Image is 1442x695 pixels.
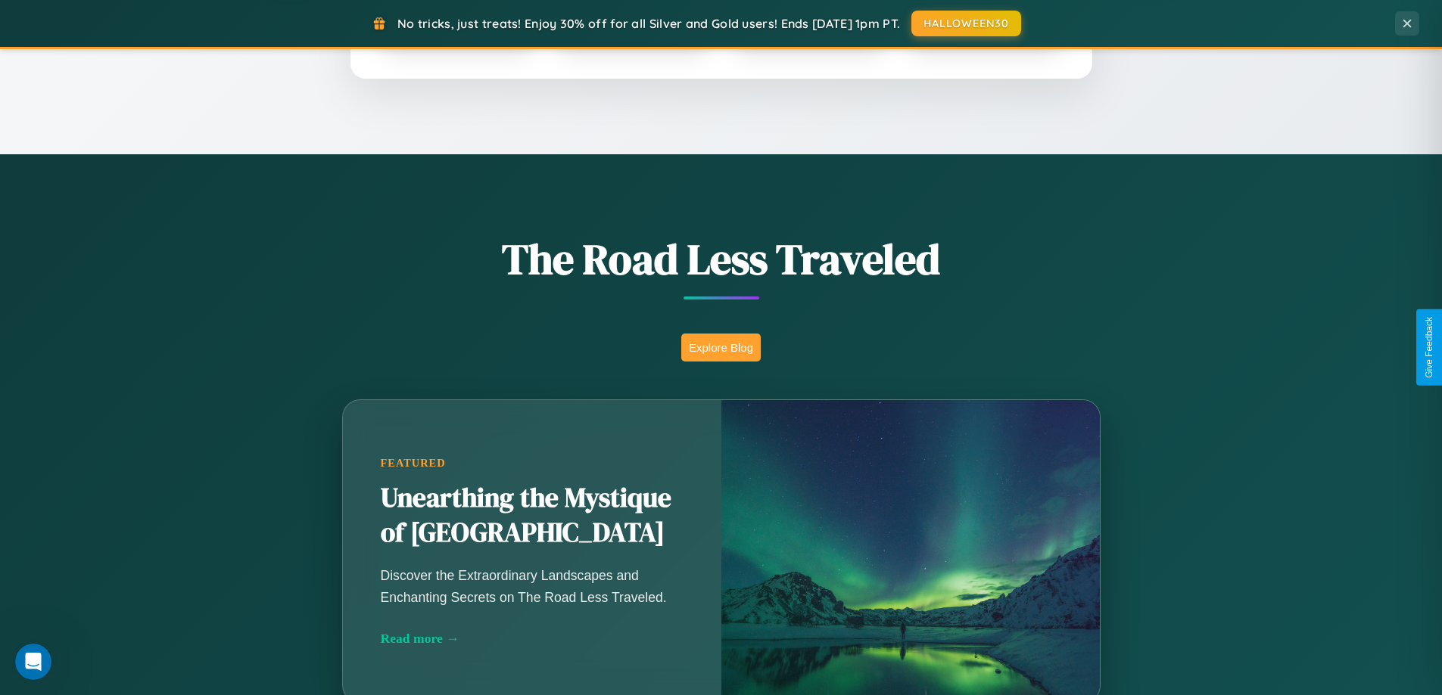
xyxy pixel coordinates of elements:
p: Discover the Extraordinary Landscapes and Enchanting Secrets on The Road Less Traveled. [381,565,684,607]
button: HALLOWEEN30 [911,11,1021,36]
h2: Unearthing the Mystique of [GEOGRAPHIC_DATA] [381,481,684,551]
span: No tricks, just treats! Enjoy 30% off for all Silver and Gold users! Ends [DATE] 1pm PT. [397,16,900,31]
h1: The Road Less Traveled [267,230,1176,288]
div: Read more → [381,631,684,647]
iframe: Intercom live chat [15,644,51,680]
div: Featured [381,457,684,470]
div: Give Feedback [1424,317,1434,378]
button: Explore Blog [681,334,761,361]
